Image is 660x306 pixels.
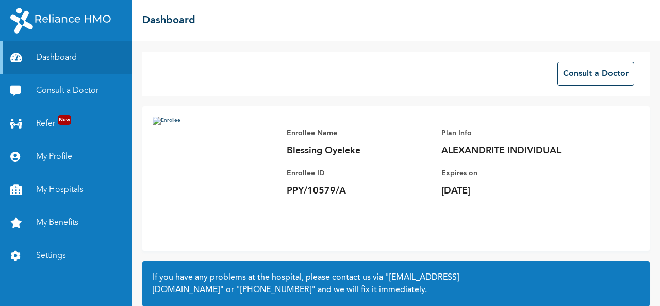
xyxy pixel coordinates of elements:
p: Expires on [441,167,586,180]
p: Blessing Oyeleke [287,144,431,157]
span: New [58,115,71,125]
a: "[PHONE_NUMBER]" [236,286,316,294]
h2: If you have any problems at the hospital, please contact us via or and we will fix it immediately. [153,271,639,296]
img: RelianceHMO's Logo [10,8,111,34]
p: Plan Info [441,127,586,139]
p: ALEXANDRITE INDIVIDUAL [441,144,586,157]
p: PPY/10579/A [287,185,431,197]
img: Enrollee [153,117,276,240]
button: Consult a Doctor [557,62,634,86]
p: Enrollee Name [287,127,431,139]
h2: Dashboard [142,13,195,28]
p: [DATE] [441,185,586,197]
p: Enrollee ID [287,167,431,180]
